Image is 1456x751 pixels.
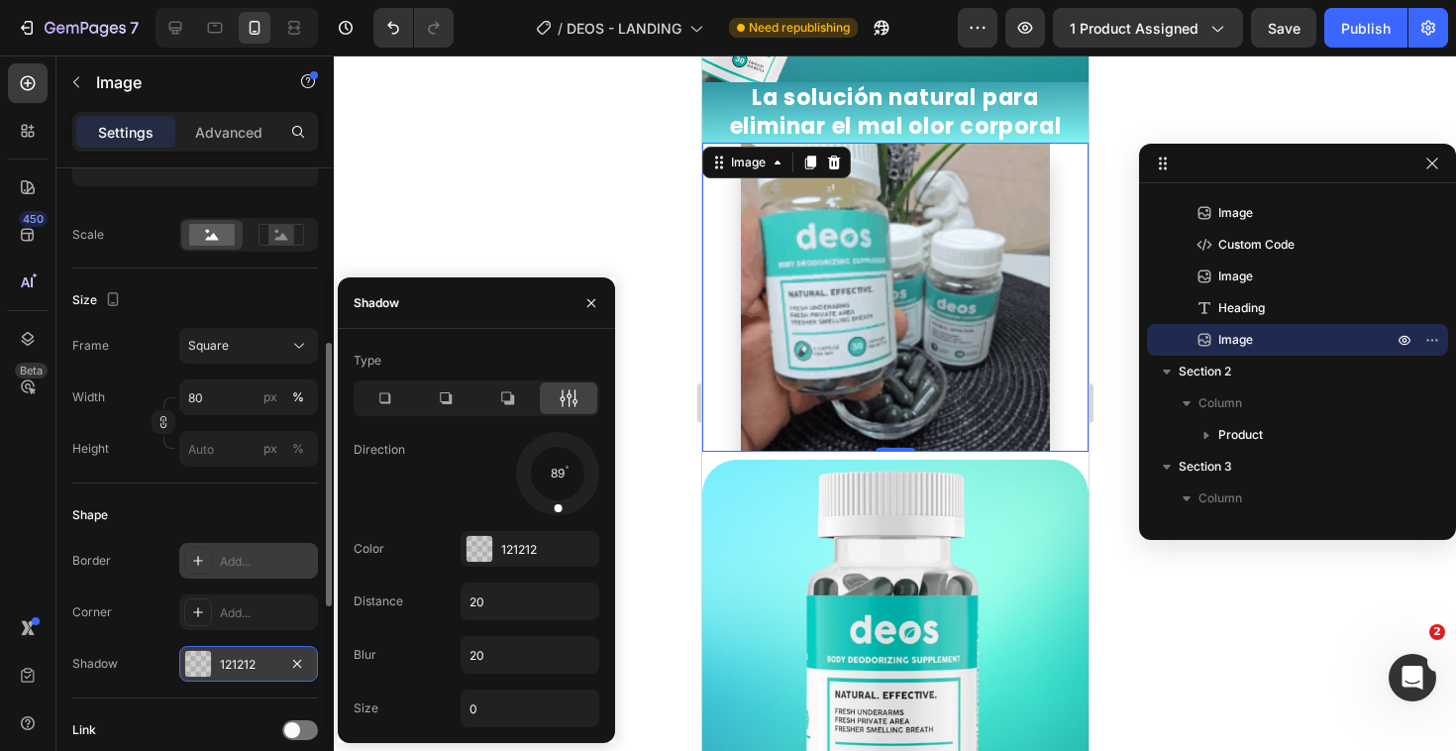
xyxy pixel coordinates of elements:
[195,122,262,143] p: Advanced
[1268,20,1300,37] span: Save
[259,385,282,409] button: %
[72,655,118,673] div: Shadow
[179,379,318,415] input: px%
[179,328,318,364] button: Square
[72,388,105,406] label: Width
[1218,203,1253,223] span: Image
[19,211,48,227] div: 450
[72,603,112,621] div: Corner
[263,388,277,406] div: px
[72,440,109,458] label: Height
[373,8,454,48] div: Undo/Redo
[567,18,681,39] span: DEOS - LANDING
[286,437,310,461] button: px
[1070,18,1198,39] span: 1 product assigned
[1179,362,1231,381] span: Section 2
[72,506,108,524] div: Shape
[130,16,139,40] p: 7
[72,721,96,739] div: Link
[1429,624,1445,640] span: 2
[292,388,304,406] div: %
[1179,457,1232,477] span: Section 3
[702,55,1089,751] iframe: Design area
[1324,8,1407,48] button: Publish
[462,637,598,673] input: Auto
[1218,298,1265,318] span: Heading
[1218,425,1263,445] span: Product
[72,337,109,355] label: Frame
[749,19,850,37] span: Need republishing
[98,122,154,143] p: Settings
[1198,488,1242,508] span: Column
[462,584,598,619] input: Auto
[1218,267,1253,286] span: Image
[354,441,405,459] div: Direction
[292,440,304,458] div: %
[72,226,104,244] div: Scale
[1389,654,1436,701] iframe: Intercom live chat
[354,540,384,558] div: Color
[8,8,148,48] button: 7
[96,70,264,94] p: Image
[15,363,48,378] div: Beta
[1053,8,1243,48] button: 1 product assigned
[263,440,277,458] div: px
[462,691,598,726] input: Auto
[501,541,594,559] div: 121212
[1198,393,1242,413] span: Column
[354,646,376,664] div: Blur
[220,656,277,674] div: 121212
[286,385,310,409] button: px
[220,553,313,571] div: Add...
[354,352,381,370] div: Type
[354,592,403,610] div: Distance
[188,337,229,355] span: Square
[1251,8,1316,48] button: Save
[1218,330,1253,350] span: Image
[354,699,378,717] div: Size
[72,552,111,570] div: Border
[1341,18,1391,39] div: Publish
[179,431,318,467] input: px%
[354,294,399,312] div: Shadow
[259,437,282,461] button: %
[1218,235,1295,255] span: Custom Code
[558,18,563,39] span: /
[72,287,125,314] div: Size
[220,604,313,622] div: Add...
